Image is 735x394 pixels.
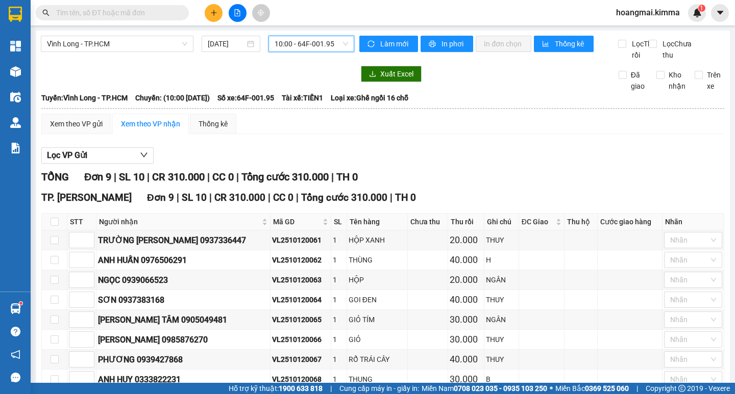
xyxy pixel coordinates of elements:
[450,293,482,307] div: 40.000
[99,216,260,227] span: Người nhận
[369,70,376,78] span: download
[331,214,347,230] th: SL
[522,216,554,227] span: ĐC Giao
[273,192,293,203] span: CC 0
[19,302,22,305] sup: 1
[84,171,111,183] span: Đơn 9
[121,118,180,129] div: Xem theo VP nhận
[486,294,517,305] div: THUY
[271,330,331,350] td: VL2510120066
[214,192,265,203] span: CR 310.000
[330,383,332,394] span: |
[658,38,694,61] span: Lọc Chưa thu
[212,171,234,183] span: CC 0
[484,214,519,230] th: Ghi chú
[217,92,274,103] span: Số xe: 64F-001.95
[693,8,702,17] img: icon-new-feature
[98,353,268,366] div: PHƯƠNG 0939427868
[448,214,484,230] th: Thu rồi
[359,36,418,52] button: syncLàm mới
[119,171,144,183] span: SL 10
[395,192,416,203] span: TH 0
[333,334,345,345] div: 1
[10,143,21,153] img: solution-icon
[349,334,406,345] div: GIỎ
[486,374,517,385] div: B
[98,313,268,326] div: [PERSON_NAME] TÂM 0905049481
[585,384,629,392] strong: 0369 525 060
[486,274,517,285] div: NGÂN
[271,250,331,270] td: VL2510120062
[349,254,406,266] div: THÙNG
[42,9,50,16] span: search
[542,40,551,48] span: bar-chart
[11,350,20,359] span: notification
[333,314,345,325] div: 1
[301,192,387,203] span: Tổng cước 310.000
[700,5,703,12] span: 1
[207,171,210,183] span: |
[140,151,148,159] span: down
[98,234,268,247] div: TRƯỜNG [PERSON_NAME] 0937336447
[627,69,649,92] span: Đã giao
[252,4,270,22] button: aim
[10,41,21,51] img: dashboard-icon
[450,312,482,327] div: 30.000
[333,254,345,266] div: 1
[272,334,329,345] div: VL2510120066
[678,385,685,392] span: copyright
[349,294,406,305] div: GOI ĐEN
[665,69,690,92] span: Kho nhận
[98,274,268,286] div: NGỌC 0939066523
[41,171,69,183] span: TỔNG
[296,192,299,203] span: |
[349,314,406,325] div: GIỎ TÍM
[272,294,329,305] div: VL2510120064
[257,9,264,16] span: aim
[333,354,345,365] div: 1
[454,384,547,392] strong: 0708 023 035 - 0935 103 250
[41,147,154,164] button: Lọc VP Gửi
[534,36,594,52] button: bar-chartThống kê
[716,8,725,17] span: caret-down
[333,274,345,285] div: 1
[67,214,96,230] th: STT
[442,38,465,49] span: In phơi
[349,274,406,285] div: HỘP
[271,290,331,310] td: VL2510120064
[182,192,207,203] span: SL 10
[234,9,241,16] span: file-add
[152,171,205,183] span: CR 310.000
[550,386,553,390] span: ⚪️
[349,234,406,246] div: HỘP XANH
[333,234,345,246] div: 1
[608,6,688,19] span: hoangmai.kimma
[272,374,329,385] div: VL2510120068
[380,68,413,80] span: Xuất Excel
[450,372,482,386] div: 30.000
[476,36,531,52] button: In đơn chọn
[279,384,323,392] strong: 1900 633 818
[486,234,517,246] div: THUY
[56,7,177,18] input: Tìm tên, số ĐT hoặc mã đơn
[272,254,329,266] div: VL2510120062
[703,69,725,92] span: Trên xe
[282,92,323,103] span: Tài xế: TIẾN1
[486,334,517,345] div: THUY
[450,352,482,366] div: 40.000
[11,327,20,336] span: question-circle
[450,253,482,267] div: 40.000
[268,192,271,203] span: |
[98,333,268,346] div: [PERSON_NAME] 0985876270
[10,303,21,314] img: warehouse-icon
[361,66,422,82] button: downloadXuất Excel
[349,374,406,385] div: THUNG
[555,38,585,49] span: Thống kê
[628,38,657,61] span: Lọc Thu rồi
[199,118,228,129] div: Thống kê
[236,171,239,183] span: |
[486,314,517,325] div: NGÂN
[486,254,517,266] div: H
[408,214,448,230] th: Chưa thu
[114,171,116,183] span: |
